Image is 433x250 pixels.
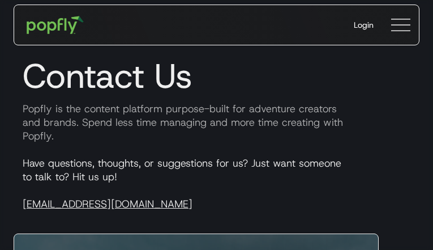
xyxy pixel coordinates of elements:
[23,197,192,211] a: [EMAIL_ADDRESS][DOMAIN_NAME]
[19,8,92,42] a: home
[14,102,419,143] p: Popfly is the content platform purpose-built for adventure creators and brands. Spend less time m...
[354,19,374,31] div: Login
[345,10,383,40] a: Login
[14,156,419,211] p: Have questions, thoughts, or suggestions for us? Just want someone to talk to? Hit us up!
[14,56,419,96] h1: Contact Us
